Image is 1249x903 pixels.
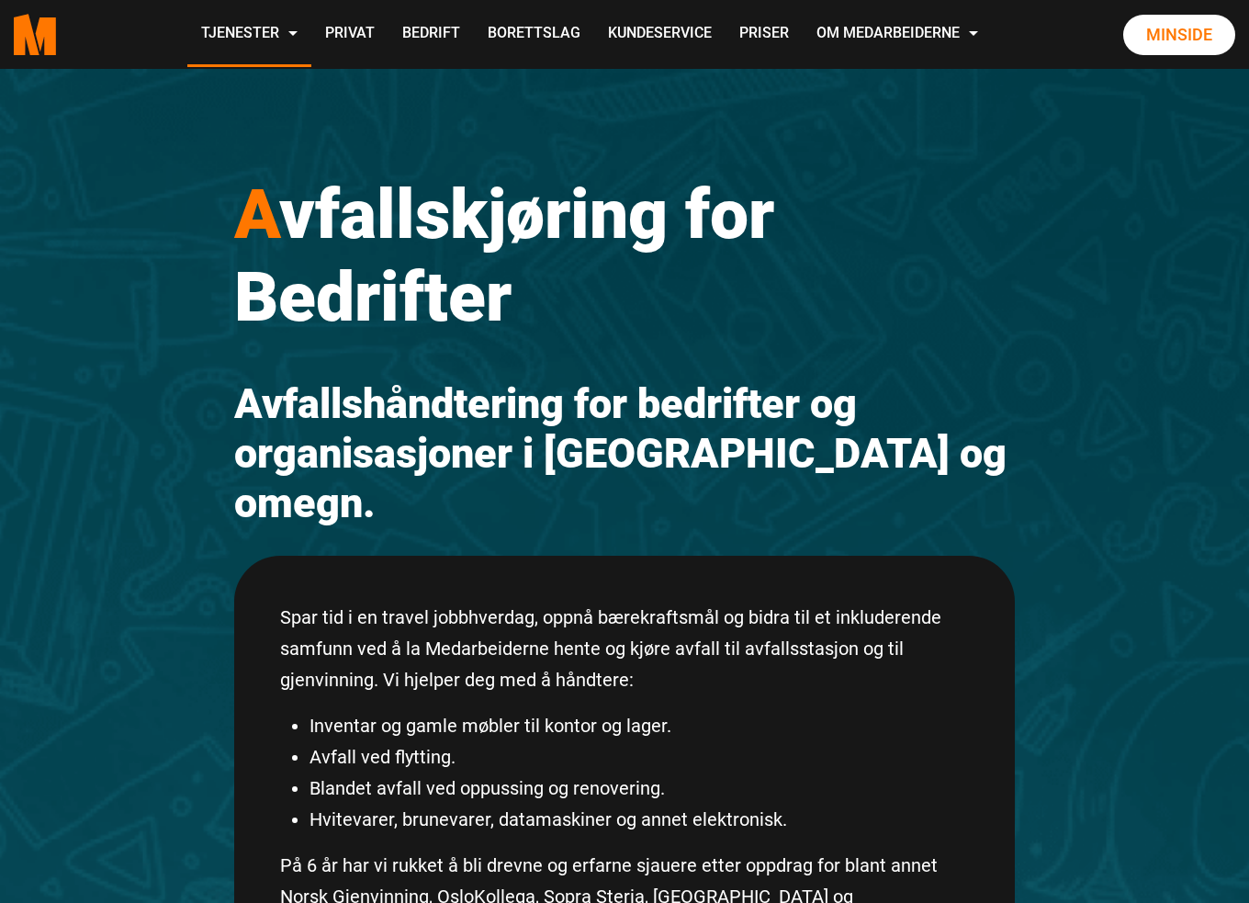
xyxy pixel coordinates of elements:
[280,602,969,695] p: Spar tid i en travel jobbhverdag, oppnå bærekraftsmål og bidra til et inkluderende samfunn ved å ...
[474,2,594,67] a: Borettslag
[1123,15,1235,55] a: Minside
[309,773,969,804] li: Blandet avfall ved oppussing og renovering.
[594,2,726,67] a: Kundeservice
[309,804,969,835] li: Hvitevarer, brunevarer, datamaskiner og annet elektronisk.
[803,2,992,67] a: Om Medarbeiderne
[309,741,969,773] li: Avfall ved flytting.
[309,710,969,741] li: Inventar og gamle møbler til kontor og lager.
[234,173,1015,338] h1: vfallskjøring for Bedrifter
[234,379,1015,528] h2: Avfallshåndtering for bedrifter og organisasjoner i [GEOGRAPHIC_DATA] og omegn.
[388,2,474,67] a: Bedrift
[311,2,388,67] a: Privat
[234,174,279,254] span: A
[726,2,803,67] a: Priser
[187,2,311,67] a: Tjenester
